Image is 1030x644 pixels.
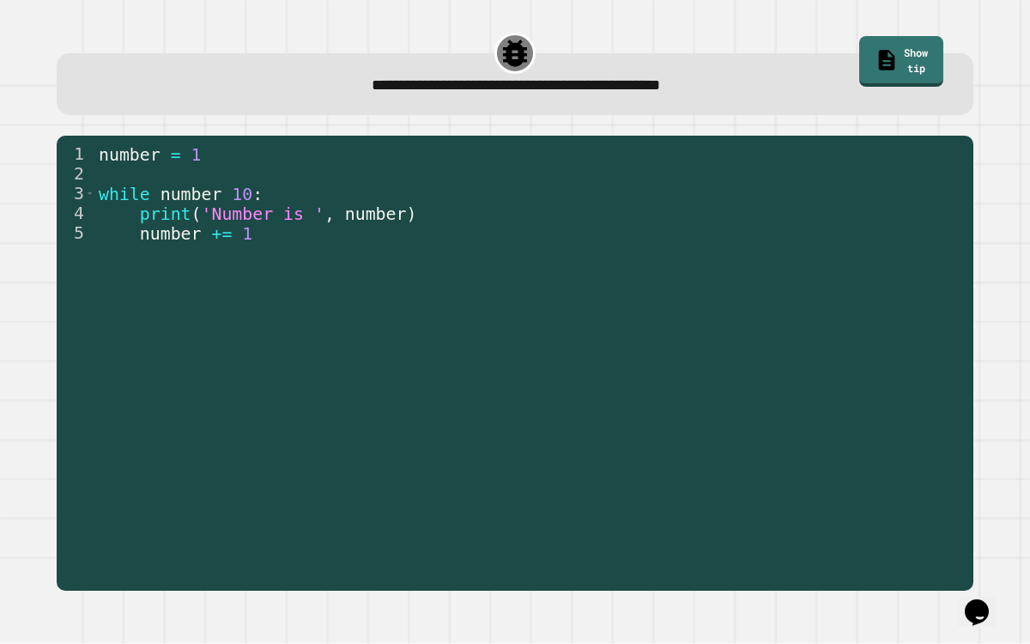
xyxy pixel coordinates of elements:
[57,223,95,243] div: 5
[57,164,95,184] div: 2
[57,184,95,204] div: 3
[324,204,335,224] span: ,
[191,204,202,224] span: (
[140,204,191,224] span: print
[140,224,202,244] span: number
[859,36,943,87] a: Show tip
[252,185,263,204] span: :
[232,185,252,204] span: 10
[99,145,161,165] span: number
[171,145,181,165] span: =
[191,145,202,165] span: 1
[958,575,1013,627] iframe: chat widget
[345,204,407,224] span: number
[202,204,324,224] span: 'Number is '
[99,185,150,204] span: while
[85,184,94,204] span: Toggle code folding, rows 3 through 5
[406,204,416,224] span: )
[161,185,222,204] span: number
[242,224,252,244] span: 1
[57,144,95,164] div: 1
[57,204,95,223] div: 4
[211,224,232,244] span: +=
